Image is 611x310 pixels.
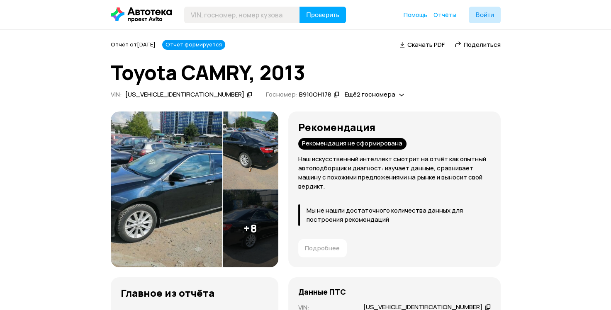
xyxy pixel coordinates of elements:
[299,7,346,23] button: Проверить
[306,12,339,18] span: Проверить
[265,90,297,99] span: Госномер:
[307,206,491,224] p: Мы не нашли достаточного количества данных для построения рекомендаций
[298,287,346,296] h4: Данные ПТС
[125,90,244,99] div: [US_VEHICLE_IDENTIFICATION_NUMBER]
[184,7,300,23] input: VIN, госномер, номер кузова
[344,90,395,99] span: Ещё 2 госномера
[399,40,445,49] a: Скачать PDF
[298,121,491,133] h3: Рекомендация
[433,11,456,19] a: Отчёты
[298,155,491,191] p: Наш искусственный интеллект смотрит на отчёт как опытный автоподборщик и диагност: изучает данные...
[162,40,225,50] div: Отчёт формируется
[404,11,427,19] a: Помощь
[407,40,445,49] span: Скачать PDF
[464,40,501,49] span: Поделиться
[298,138,407,150] div: Рекомендация не сформирована
[121,287,268,299] h3: Главное из отчёта
[111,90,122,99] span: VIN :
[455,40,501,49] a: Поделиться
[111,61,501,84] h1: Toyota CAMRY, 2013
[111,41,156,48] span: Отчёт от [DATE]
[469,7,501,23] button: Войти
[299,90,331,99] div: В910ОН178
[475,12,494,18] span: Войти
